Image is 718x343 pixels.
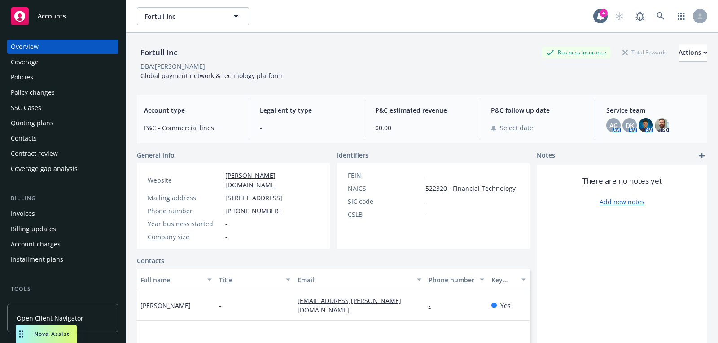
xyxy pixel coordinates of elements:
[11,207,35,221] div: Invoices
[542,47,611,58] div: Business Insurance
[348,171,422,180] div: FEIN
[215,269,294,290] button: Title
[137,7,249,25] button: Fortull Inc
[225,171,277,189] a: [PERSON_NAME][DOMAIN_NAME]
[655,118,669,132] img: photo
[11,237,61,251] div: Account charges
[375,106,469,115] span: P&C estimated revenue
[17,313,83,323] span: Open Client Navigator
[16,325,77,343] button: Nova Assist
[144,106,238,115] span: Account type
[7,131,118,145] a: Contacts
[7,194,118,203] div: Billing
[679,44,707,61] div: Actions
[34,330,70,338] span: Nova Assist
[7,40,118,54] a: Overview
[144,123,238,132] span: P&C - Commercial lines
[11,146,58,161] div: Contract review
[500,123,533,132] span: Select date
[137,150,175,160] span: General info
[137,269,215,290] button: Full name
[11,70,33,84] div: Policies
[488,269,530,290] button: Key contact
[618,47,671,58] div: Total Rewards
[696,150,707,161] a: add
[7,252,118,267] a: Installment plans
[38,13,66,20] span: Accounts
[144,12,222,21] span: Fortull Inc
[11,116,53,130] div: Quoting plans
[429,301,438,310] a: -
[7,222,118,236] a: Billing updates
[140,301,191,310] span: [PERSON_NAME]
[11,162,78,176] div: Coverage gap analysis
[148,232,222,242] div: Company size
[148,206,222,215] div: Phone number
[219,275,280,285] div: Title
[225,219,228,229] span: -
[348,210,422,219] div: CSLB
[140,71,283,80] span: Global payment network & technology platform
[348,197,422,206] div: SIC code
[225,193,282,202] span: [STREET_ADDRESS]
[7,207,118,221] a: Invoices
[679,44,707,62] button: Actions
[626,121,634,130] span: DK
[11,222,56,236] div: Billing updates
[225,206,281,215] span: [PHONE_NUMBER]
[11,131,37,145] div: Contacts
[140,275,202,285] div: Full name
[137,47,181,58] div: Fortull Inc
[7,70,118,84] a: Policies
[294,269,425,290] button: Email
[148,219,222,229] div: Year business started
[7,285,118,294] div: Tools
[425,210,428,219] span: -
[140,62,205,71] div: DBA: [PERSON_NAME]
[7,101,118,115] a: SSC Cases
[137,256,164,265] a: Contacts
[500,301,511,310] span: Yes
[148,176,222,185] div: Website
[639,118,653,132] img: photo
[11,252,63,267] div: Installment plans
[600,9,608,17] div: 4
[225,232,228,242] span: -
[582,176,662,186] span: There are no notes yet
[7,162,118,176] a: Coverage gap analysis
[491,106,585,115] span: P&C follow up date
[7,237,118,251] a: Account charges
[260,123,354,132] span: -
[7,55,118,69] a: Coverage
[425,269,488,290] button: Phone number
[219,301,221,310] span: -
[348,184,422,193] div: NAICS
[11,85,55,100] div: Policy changes
[148,193,222,202] div: Mailing address
[652,7,670,25] a: Search
[609,121,618,130] span: AG
[11,55,39,69] div: Coverage
[537,150,555,161] span: Notes
[298,296,401,314] a: [EMAIL_ADDRESS][PERSON_NAME][DOMAIN_NAME]
[298,275,412,285] div: Email
[7,4,118,29] a: Accounts
[7,146,118,161] a: Contract review
[375,123,469,132] span: $0.00
[491,275,516,285] div: Key contact
[429,275,474,285] div: Phone number
[425,171,428,180] span: -
[631,7,649,25] a: Report a Bug
[7,116,118,130] a: Quoting plans
[425,197,428,206] span: -
[606,106,700,115] span: Service team
[11,40,39,54] div: Overview
[337,150,368,160] span: Identifiers
[16,325,27,343] div: Drag to move
[7,85,118,100] a: Policy changes
[11,101,41,115] div: SSC Cases
[600,197,644,207] a: Add new notes
[260,106,354,115] span: Legal entity type
[425,184,516,193] span: 522320 - Financial Technology
[672,7,690,25] a: Switch app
